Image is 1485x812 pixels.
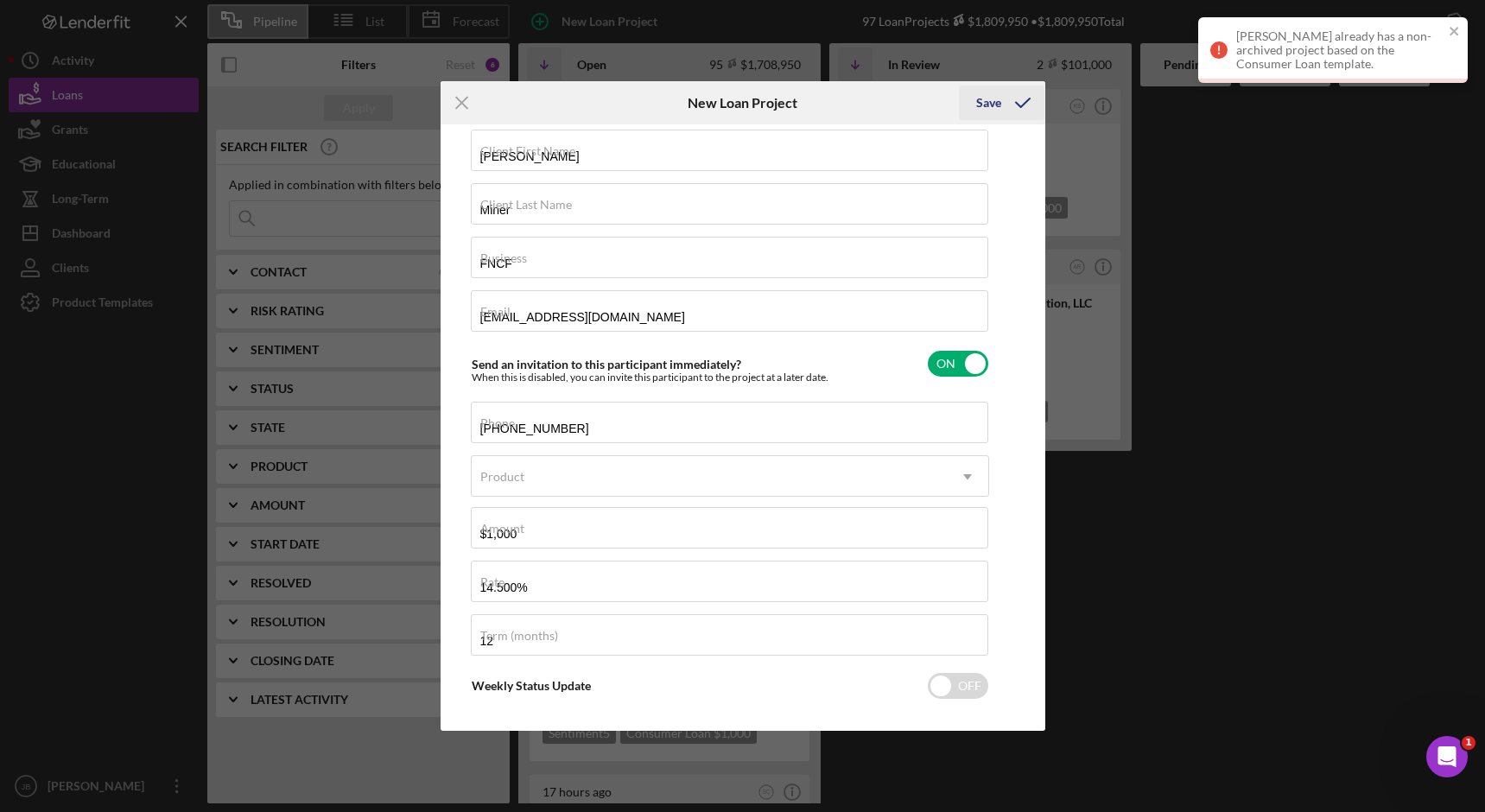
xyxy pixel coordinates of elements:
label: Client Last Name [480,198,572,212]
label: Client First Name [480,144,575,158]
h6: New Loan Project [688,95,797,111]
label: Send an invitation to this participant immediately? [472,357,741,371]
button: close [1449,24,1461,41]
label: Business [480,251,527,265]
span: 1 [1462,736,1475,750]
button: Save [959,86,1044,120]
label: Amount [480,522,524,536]
div: [PERSON_NAME] already has a non-archived project based on the Consumer Loan template. [1236,29,1444,71]
div: When this is disabled, you can invite this participant to the project at a later date. [472,371,828,384]
label: Term (months) [480,629,558,643]
label: Phone [480,416,515,430]
label: Weekly Status Update [472,678,591,693]
iframe: Intercom live chat [1426,736,1468,777]
label: Rate [480,575,505,589]
label: Email [480,305,511,319]
div: Save [976,86,1001,120]
div: Product [480,470,524,484]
